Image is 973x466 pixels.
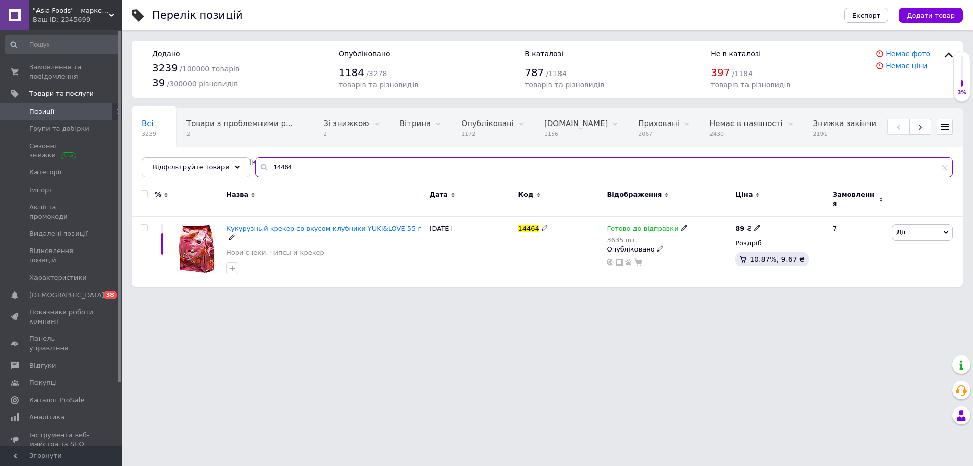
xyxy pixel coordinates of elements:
[735,224,761,233] div: ₴
[461,119,514,128] span: Опубліковані
[167,80,238,88] span: / 300000 різновидів
[29,361,56,370] span: Відгуки
[152,77,165,89] span: 39
[29,168,61,177] span: Категорії
[339,66,364,79] span: 1184
[525,50,564,58] span: В каталозі
[339,81,418,89] span: товарів та різновидів
[710,50,761,58] span: Не в каталозі
[709,119,783,128] span: Немає в наявності
[735,225,744,232] b: 89
[899,8,963,23] button: Додати товар
[29,334,94,352] span: Панель управління
[518,190,533,199] span: Код
[33,15,122,24] div: Ваш ID: 2345699
[142,130,156,138] span: 3239
[907,12,955,19] span: Додати товар
[29,413,64,422] span: Аналітика
[638,130,679,138] span: 2067
[152,50,180,58] span: Додано
[732,69,753,78] span: / 1184
[735,239,824,248] div: Роздріб
[152,62,178,74] span: 3239
[607,190,662,199] span: Відображення
[5,35,120,54] input: Пошук
[896,228,905,236] span: Дії
[226,225,421,232] a: Кукурузный крекер со вкусом клубники YUKI&LOVE 55 г
[155,190,161,199] span: %
[750,255,805,263] span: 10.87%, 9.67 ₴
[255,157,953,177] input: Пошук по назві позиції, артикулу і пошуковим запитам
[366,69,387,78] span: / 3278
[142,158,195,167] span: Опубліковані
[339,50,390,58] span: Опубліковано
[709,130,783,138] span: 2430
[710,66,730,79] span: 397
[29,246,94,265] span: Відновлення позицій
[813,130,894,138] span: 2191
[827,217,889,287] div: 7
[710,81,790,89] span: товарів та різновидів
[225,158,278,167] span: Опубліковані
[461,130,514,138] span: 1172
[225,169,278,176] span: 1172
[833,190,876,208] span: Замовлення
[152,10,243,21] div: Перелік позицій
[178,224,215,274] img: Кукурузный крекер со вкусом клубники YUKI&LOVE 55 г
[29,291,104,300] span: [DEMOGRAPHIC_DATA]
[607,245,730,254] div: Опубліковано
[735,190,753,199] span: Ціна
[607,225,678,235] span: Готово до відправки
[886,50,930,58] a: Немає фото
[607,236,687,244] div: 3635 шт.
[323,130,369,138] span: 2
[29,89,94,98] span: Товари та послуги
[29,229,88,238] span: Видалені позиції
[954,89,970,96] div: 3%
[844,8,889,23] button: Експорт
[886,62,927,70] a: Немає ціни
[544,130,608,138] span: 1156
[518,225,539,232] span: 14464
[525,66,544,79] span: 787
[186,119,293,128] span: Товари з проблемними р...
[29,203,94,221] span: Акції та промокоди
[29,124,89,133] span: Групи та добірки
[429,190,448,199] span: Дата
[29,63,94,81] span: Замовлення та повідомлення
[226,190,248,199] span: Назва
[186,130,293,138] span: 2
[29,378,57,387] span: Покупці
[29,396,84,405] span: Каталог ProSale
[104,291,117,299] span: 38
[29,308,94,326] span: Показники роботи компанії
[29,141,94,160] span: Сезонні знижки
[29,107,54,116] span: Позиції
[852,12,881,19] span: Експорт
[323,119,369,128] span: Зі знижкою
[638,119,679,128] span: Приховані
[142,119,154,128] span: Всі
[180,65,239,73] span: / 100000 товарів
[29,431,94,449] span: Інструменти веб-майстра та SEO
[546,69,566,78] span: / 1184
[29,186,53,195] span: Імпорт
[33,6,109,15] span: "Asia Foods" - маркет азійських продуктів
[544,119,608,128] span: [DOMAIN_NAME]
[176,109,313,147] div: Товари з проблемними різновидами
[153,163,230,171] span: Відфільтруйте товари
[813,119,894,128] span: Знижка закінчилась
[427,217,515,287] div: [DATE]
[400,119,431,128] span: Вітрина
[525,81,604,89] span: товарів та різновидів
[226,248,324,257] a: Нори снеки, чипсы и крекер
[29,273,87,282] span: Характеристики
